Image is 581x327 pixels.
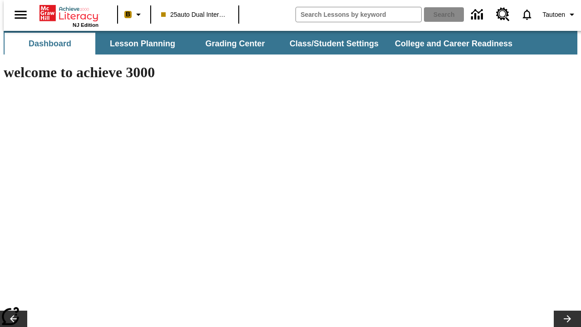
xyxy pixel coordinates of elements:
button: Profile/Settings [539,6,581,23]
div: SubNavbar [4,31,577,54]
a: Home [39,4,98,22]
span: Tautoen [542,10,565,20]
button: Class/Student Settings [282,33,386,54]
a: Resource Center, Will open in new tab [491,2,515,27]
div: Home [39,3,98,28]
input: search field [296,7,421,22]
button: Lesson carousel, Next [554,311,581,327]
button: Grading Center [190,33,281,54]
span: B [126,9,130,20]
a: Data Center [466,2,491,27]
h1: welcome to achieve 3000 [4,64,396,81]
div: SubNavbar [4,33,521,54]
button: Lesson Planning [97,33,188,54]
button: Dashboard [5,33,95,54]
span: 25auto Dual International [161,10,228,20]
a: Notifications [515,3,539,26]
button: College and Career Readiness [388,33,520,54]
button: Boost Class color is peach. Change class color [121,6,148,23]
span: NJ Edition [73,22,98,28]
button: Open side menu [7,1,34,28]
